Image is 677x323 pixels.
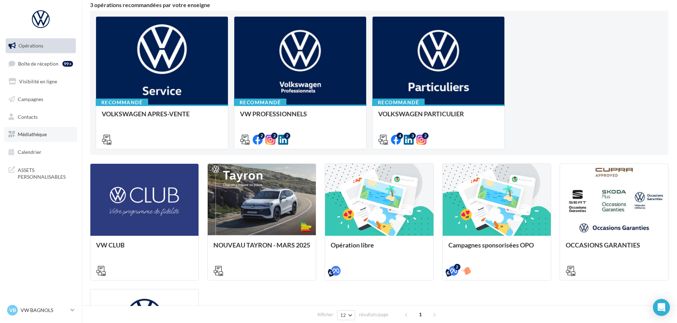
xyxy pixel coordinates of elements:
[372,99,425,106] div: Recommandé
[566,241,640,249] span: OCCASIONS GARANTIES
[4,92,77,107] a: Campagnes
[18,96,43,102] span: Campagnes
[18,131,47,137] span: Médiathèque
[4,127,77,142] a: Médiathèque
[448,241,534,249] span: Campagnes sponsorisées OPO
[4,74,77,89] a: Visibilité en ligne
[258,133,265,139] div: 2
[317,311,333,318] span: Afficher
[340,312,346,318] span: 12
[18,113,38,119] span: Contacts
[96,241,125,249] span: VW CLUB
[415,309,426,320] span: 1
[271,133,278,139] div: 2
[4,110,77,124] a: Contacts
[337,310,355,320] button: 12
[240,110,307,118] span: VW PROFESSIONNELS
[359,311,388,318] span: résultats/page
[653,299,670,316] div: Open Intercom Messenger
[18,60,58,66] span: Boîte de réception
[284,133,290,139] div: 2
[18,149,41,155] span: Calendrier
[4,38,77,53] a: Opérations
[397,133,403,139] div: 4
[213,241,310,249] span: NOUVEAU TAYRON - MARS 2025
[4,145,77,160] a: Calendrier
[4,56,77,71] a: Boîte de réception99+
[6,303,76,317] a: VB VW BAGNOLS
[409,133,416,139] div: 3
[18,165,73,180] span: ASSETS PERSONNALISABLES
[62,61,73,67] div: 99+
[19,78,57,84] span: Visibilité en ligne
[90,2,668,8] div: 3 opérations recommandées par votre enseigne
[454,264,460,270] div: 2
[21,307,68,314] p: VW BAGNOLS
[234,99,286,106] div: Recommandé
[422,133,429,139] div: 2
[378,110,464,118] span: VOLKSWAGEN PARTICULIER
[9,307,16,314] span: VB
[96,99,148,106] div: Recommandé
[331,241,374,249] span: Opération libre
[4,162,77,183] a: ASSETS PERSONNALISABLES
[18,43,43,49] span: Opérations
[102,110,190,118] span: VOLKSWAGEN APRES-VENTE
